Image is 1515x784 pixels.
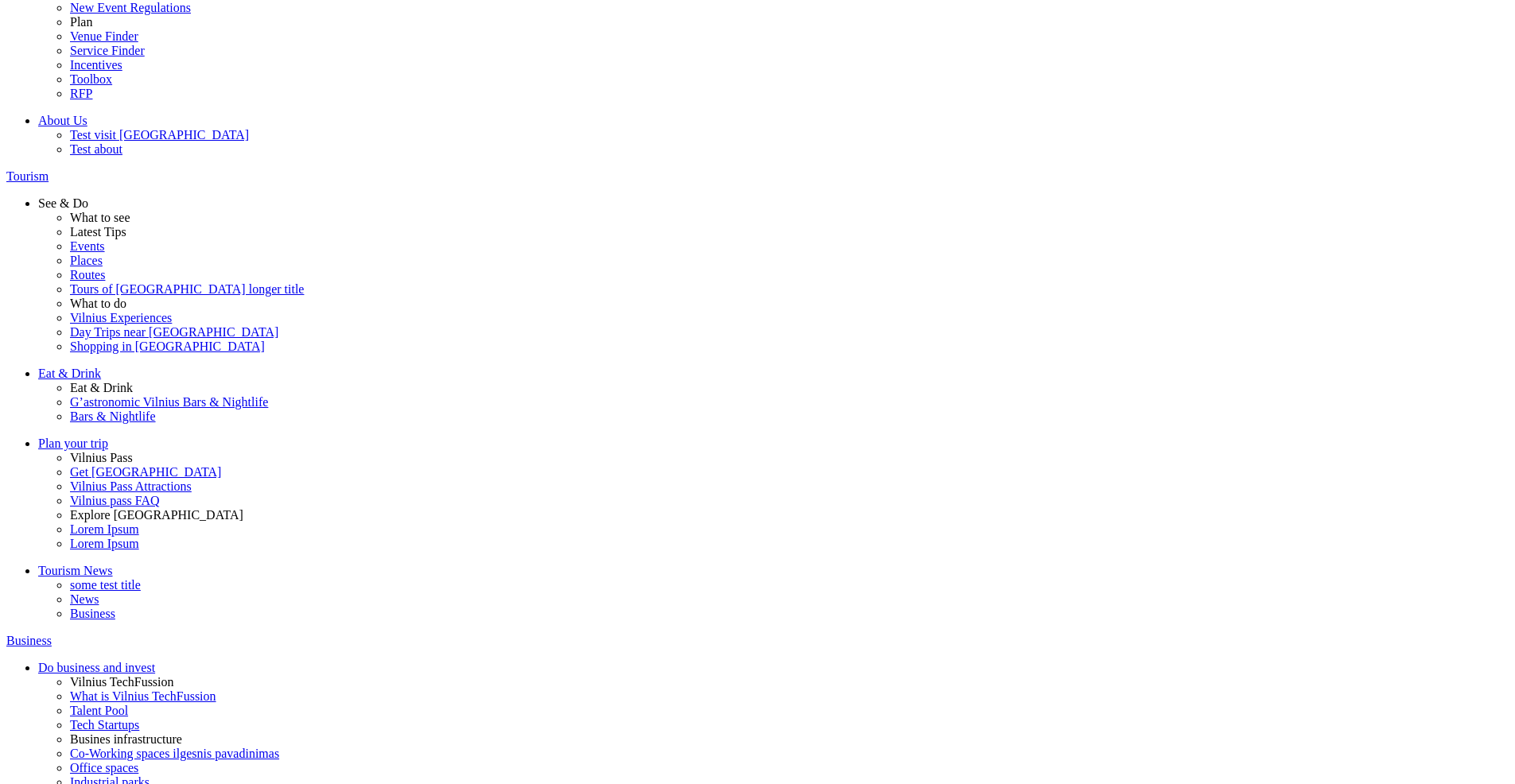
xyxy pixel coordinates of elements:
a: New Event Regulations [70,1,1509,15]
a: Tourism News [38,564,1509,578]
span: About Us [38,114,87,127]
a: some test title [70,578,1509,592]
span: See & Do [38,196,88,210]
a: News [70,592,1509,607]
span: What to do [70,297,126,310]
span: Tours of [GEOGRAPHIC_DATA] longer title [70,282,304,296]
span: Office spaces [70,761,138,774]
span: Eat & Drink [70,381,133,394]
span: What is Vilnius TechFussion [70,689,216,703]
a: Tech Startups [70,718,1509,732]
a: Talent Pool [70,704,1509,718]
span: Co-Working spaces ilgesnis pavadinimas [70,747,279,760]
span: G’astronomic Vilnius Bars & Nightlife [70,395,268,409]
a: Plan your trip [38,437,1509,451]
a: Lorem Ipsum [70,522,1509,537]
span: Toolbox [70,72,112,86]
span: Vilnius Pass [70,451,133,464]
span: Lorem Ipsum [70,537,139,550]
a: Business [70,607,1509,621]
span: Day Trips near [GEOGRAPHIC_DATA] [70,325,278,339]
a: Test visit [GEOGRAPHIC_DATA] [70,128,1509,142]
span: Tourism [6,169,49,183]
span: Incentives [70,58,122,72]
a: Business [6,634,1509,648]
span: Explore [GEOGRAPHIC_DATA] [70,508,243,522]
span: Get [GEOGRAPHIC_DATA] [70,465,221,479]
span: Routes [70,268,105,281]
a: Get [GEOGRAPHIC_DATA] [70,465,1509,479]
span: Vilnius pass FAQ [70,494,160,507]
span: Places [70,254,103,267]
a: Shopping in [GEOGRAPHIC_DATA] [70,340,1509,354]
a: Service Finder [70,44,1509,58]
span: Plan [70,15,92,29]
a: Office spaces [70,761,1509,775]
a: Lorem Ipsum [70,537,1509,551]
span: Business [6,634,52,647]
span: What to see [70,211,130,224]
a: Tourism [6,169,1509,184]
span: Latest Tips [70,225,126,239]
a: RFP [70,87,1509,101]
span: Events [70,239,105,253]
a: Events [70,239,1509,254]
a: Routes [70,268,1509,282]
a: Vilnius Experiences [70,311,1509,325]
a: G’astronomic Vilnius Bars & Nightlife [70,395,1509,409]
span: Tourism News [38,564,113,577]
span: Plan your trip [38,437,108,450]
a: Vilnius pass FAQ [70,494,1509,508]
a: Places [70,254,1509,268]
a: Toolbox [70,72,1509,87]
span: Venue Finder [70,29,138,43]
a: Bars & Nightlife [70,409,1509,424]
span: News [70,592,99,606]
a: Co-Working spaces ilgesnis pavadinimas [70,747,1509,761]
span: RFP [70,87,92,100]
span: Busines infrastructure [70,732,182,746]
span: Vilnius Pass Attractions [70,479,192,493]
a: Do business and invest [38,661,1509,675]
a: About Us [38,114,1509,128]
span: Eat & Drink [38,367,101,380]
a: Eat & Drink [38,367,1509,381]
span: Do business and invest [38,661,155,674]
a: Day Trips near [GEOGRAPHIC_DATA] [70,325,1509,340]
span: Vilnius Experiences [70,311,172,324]
a: Incentives [70,58,1509,72]
span: Vilnius TechFussion [70,675,174,689]
span: Business [70,607,115,620]
span: Talent Pool [70,704,128,717]
span: Lorem Ipsum [70,522,139,536]
span: Tech Startups [70,718,139,732]
span: New Event Regulations [70,1,191,14]
a: Tours of [GEOGRAPHIC_DATA] longer title [70,282,1509,297]
a: Vilnius Pass Attractions [70,479,1509,494]
a: Venue Finder [70,29,1509,44]
span: Shopping in [GEOGRAPHIC_DATA] [70,340,265,353]
span: Service Finder [70,44,145,57]
span: Bars & Nightlife [70,409,156,423]
a: What is Vilnius TechFussion [70,689,1509,704]
a: Test about [70,142,1509,157]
